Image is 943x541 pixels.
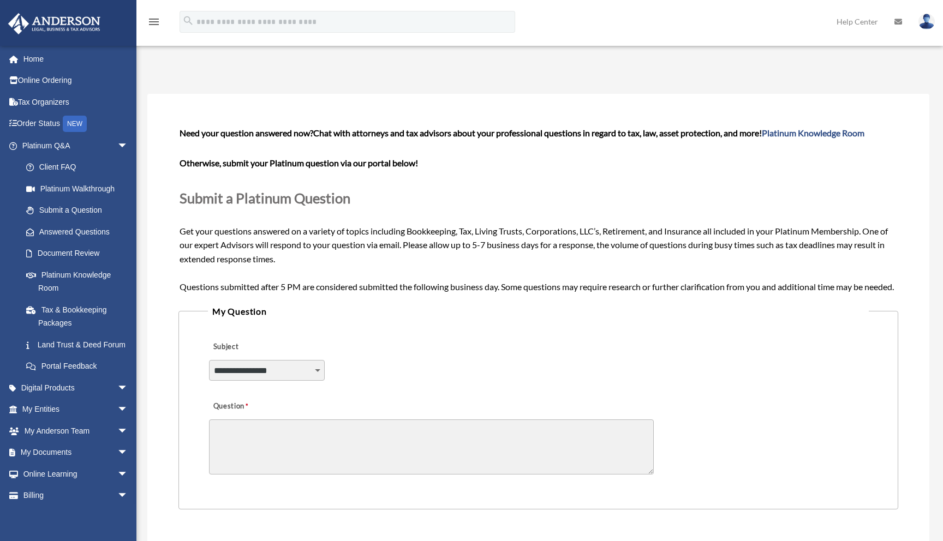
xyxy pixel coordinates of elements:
[5,13,104,34] img: Anderson Advisors Platinum Portal
[147,15,160,28] i: menu
[117,485,139,507] span: arrow_drop_down
[117,377,139,399] span: arrow_drop_down
[313,128,864,138] span: Chat with attorneys and tax advisors about your professional questions in regard to tax, law, ass...
[8,48,145,70] a: Home
[8,377,145,399] a: Digital Productsarrow_drop_down
[15,243,145,265] a: Document Review
[8,70,145,92] a: Online Ordering
[15,299,145,334] a: Tax & Bookkeeping Packages
[209,340,313,355] label: Subject
[15,200,139,221] a: Submit a Question
[180,190,350,206] span: Submit a Platinum Question
[15,334,145,356] a: Land Trust & Deed Forum
[15,178,145,200] a: Platinum Walkthrough
[918,14,935,29] img: User Pic
[180,158,418,168] b: Otherwise, submit your Platinum question via our portal below!
[8,420,145,442] a: My Anderson Teamarrow_drop_down
[762,128,864,138] a: Platinum Knowledge Room
[209,399,294,414] label: Question
[117,442,139,464] span: arrow_drop_down
[15,221,145,243] a: Answered Questions
[117,399,139,421] span: arrow_drop_down
[180,128,313,138] span: Need your question answered now?
[63,116,87,132] div: NEW
[117,135,139,157] span: arrow_drop_down
[8,91,145,113] a: Tax Organizers
[180,128,897,292] span: Get your questions answered on a variety of topics including Bookkeeping, Tax, Living Trusts, Cor...
[8,442,145,464] a: My Documentsarrow_drop_down
[8,463,145,485] a: Online Learningarrow_drop_down
[117,463,139,485] span: arrow_drop_down
[15,157,145,178] a: Client FAQ
[182,15,194,27] i: search
[8,113,145,135] a: Order StatusNEW
[8,135,145,157] a: Platinum Q&Aarrow_drop_down
[147,19,160,28] a: menu
[15,356,145,377] a: Portal Feedback
[208,304,869,319] legend: My Question
[15,264,145,299] a: Platinum Knowledge Room
[8,485,145,507] a: Billingarrow_drop_down
[117,420,139,442] span: arrow_drop_down
[8,399,145,420] a: My Entitiesarrow_drop_down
